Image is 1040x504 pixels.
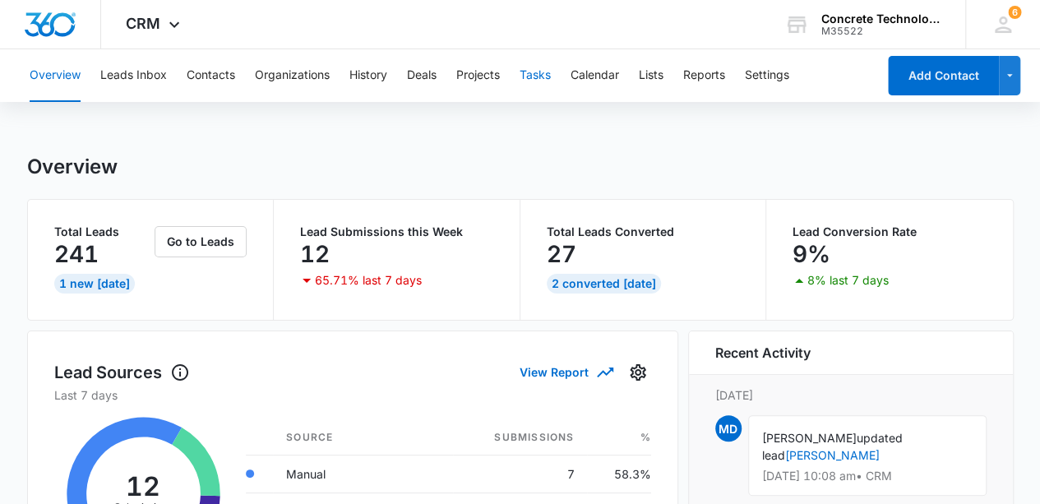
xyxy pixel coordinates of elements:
[349,49,387,102] button: History
[793,241,830,267] p: 9%
[54,386,651,404] p: Last 7 days
[30,49,81,102] button: Overview
[187,49,235,102] button: Contacts
[155,234,247,248] a: Go to Leads
[520,358,612,386] button: View Report
[300,226,493,238] p: Lead Submissions this Week
[587,420,650,455] th: %
[715,343,811,363] h6: Recent Activity
[54,241,99,267] p: 241
[54,360,190,385] h1: Lead Sources
[587,455,650,492] td: 58.3%
[27,155,118,179] h1: Overview
[126,15,160,32] span: CRM
[54,274,135,294] div: 1 New [DATE]
[453,455,587,492] td: 7
[715,415,742,442] span: MD
[807,275,889,286] p: 8% last 7 days
[456,49,500,102] button: Projects
[762,431,857,445] span: [PERSON_NAME]
[407,49,437,102] button: Deals
[547,241,576,267] p: 27
[762,470,973,482] p: [DATE] 10:08 am • CRM
[315,275,422,286] p: 65.71% last 7 days
[54,226,152,238] p: Total Leads
[1008,6,1021,19] span: 6
[100,49,167,102] button: Leads Inbox
[571,49,619,102] button: Calendar
[639,49,663,102] button: Lists
[273,420,453,455] th: Source
[547,274,661,294] div: 2 Converted [DATE]
[453,420,587,455] th: Submissions
[255,49,330,102] button: Organizations
[715,386,987,404] p: [DATE]
[273,455,453,492] td: Manual
[785,448,880,462] a: [PERSON_NAME]
[300,241,330,267] p: 12
[821,25,941,37] div: account id
[888,56,999,95] button: Add Contact
[793,226,987,238] p: Lead Conversion Rate
[821,12,941,25] div: account name
[547,226,740,238] p: Total Leads Converted
[683,49,725,102] button: Reports
[1008,6,1021,19] div: notifications count
[625,359,651,386] button: Settings
[520,49,551,102] button: Tasks
[745,49,789,102] button: Settings
[155,226,247,257] button: Go to Leads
